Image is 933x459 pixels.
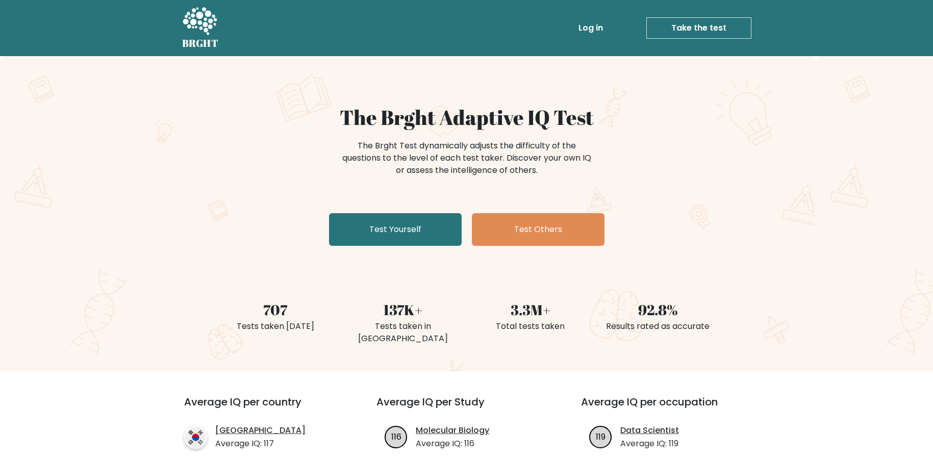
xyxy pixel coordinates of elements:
h1: The Brght Adaptive IQ Test [218,105,716,130]
div: 137K+ [345,299,461,320]
a: [GEOGRAPHIC_DATA] [215,424,306,437]
p: Average IQ: 117 [215,438,306,450]
div: Tests taken [DATE] [218,320,333,333]
a: Log in [574,18,607,38]
a: Take the test [646,17,751,39]
a: Test Others [472,213,604,246]
a: Test Yourself [329,213,462,246]
div: Results rated as accurate [600,320,716,333]
div: 3.3M+ [473,299,588,320]
div: 707 [218,299,333,320]
text: 119 [596,430,606,442]
div: 92.8% [600,299,716,320]
h3: Average IQ per country [184,396,340,420]
text: 116 [391,430,401,442]
a: Molecular Biology [416,424,489,437]
p: Average IQ: 116 [416,438,489,450]
div: Total tests taken [473,320,588,333]
a: Data Scientist [620,424,679,437]
div: The Brght Test dynamically adjusts the difficulty of the questions to the level of each test take... [339,140,594,176]
h3: Average IQ per Study [376,396,557,420]
img: country [184,426,207,449]
h3: Average IQ per occupation [581,396,761,420]
p: Average IQ: 119 [620,438,679,450]
h5: BRGHT [182,37,219,49]
a: BRGHT [182,4,219,52]
div: Tests taken in [GEOGRAPHIC_DATA] [345,320,461,345]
